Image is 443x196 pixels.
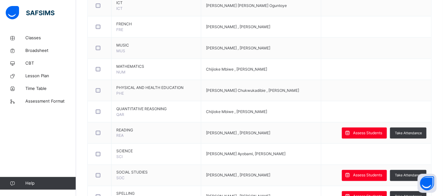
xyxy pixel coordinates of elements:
[206,46,270,50] span: [PERSON_NAME] , [PERSON_NAME]
[116,70,125,74] span: NUM
[206,152,286,156] span: [PERSON_NAME] Ayobami, [PERSON_NAME]
[25,85,76,92] span: Time Table
[25,35,76,41] span: Classes
[116,106,196,112] span: QUANTITATIVE REASONING
[206,67,267,72] span: Chijioke Mbiwe , [PERSON_NAME]
[206,24,270,29] span: [PERSON_NAME] , [PERSON_NAME]
[116,91,124,96] span: PHE
[116,170,196,175] span: SOCIAL STUDIES
[116,48,125,53] span: MUS
[25,60,76,66] span: CBT
[353,173,382,178] span: Assess Students
[116,176,125,180] span: SOC
[25,47,76,54] span: Broadsheet
[116,127,196,133] span: READING
[116,6,123,11] span: ICT
[116,42,196,48] span: MUSIC
[25,180,76,187] span: Help
[116,64,196,69] span: MATHEMATICS
[116,85,196,91] span: PHYSICAL AND HEALTH EDUCATION
[206,88,299,93] span: [PERSON_NAME] Chukwukadibie , [PERSON_NAME]
[116,27,123,32] span: FRE
[25,73,76,79] span: Lesson Plan
[116,21,196,27] span: FRENCH
[25,98,76,104] span: Assessment Format
[418,174,437,193] button: Open asap
[6,6,55,19] img: safsims
[206,109,267,114] span: Chijioke Mbiwe , [PERSON_NAME]
[206,130,270,135] span: [PERSON_NAME] , [PERSON_NAME]
[116,155,123,159] span: SCI
[116,112,124,117] span: QAR
[116,133,124,138] span: REA
[353,130,382,136] span: Assess Students
[206,3,287,8] span: [PERSON_NAME] [PERSON_NAME] Oguntoye
[395,173,422,178] span: Take Attendance
[206,173,270,178] span: [PERSON_NAME] , [PERSON_NAME]
[395,130,422,136] span: Take Attendance
[116,149,196,154] span: SCIENCE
